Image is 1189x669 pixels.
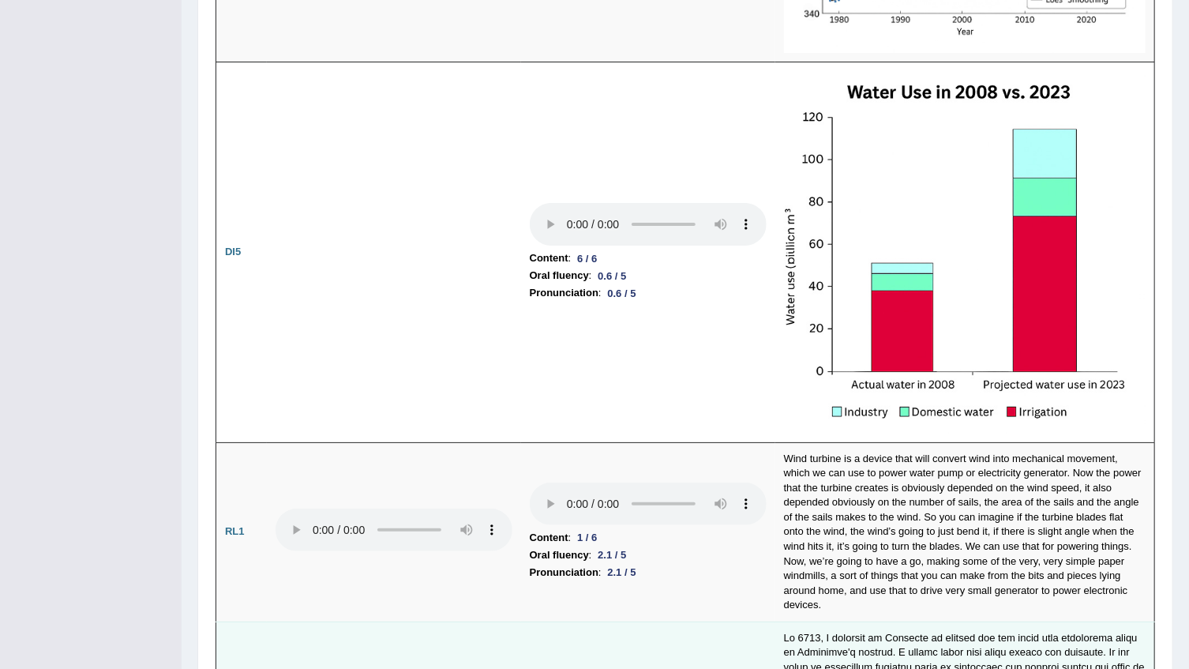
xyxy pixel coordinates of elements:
b: DI5 [225,246,241,257]
b: RL1 [225,525,245,537]
b: Oral fluency [530,267,589,284]
b: Content [530,250,568,267]
li: : [530,564,767,581]
b: Pronunciation [530,564,598,581]
li: : [530,529,767,547]
div: 6 / 6 [571,250,603,267]
div: 1 / 6 [571,530,603,547]
div: 0.6 / 5 [591,268,632,284]
b: Oral fluency [530,547,589,564]
b: Pronunciation [530,284,598,302]
li: : [530,267,767,284]
div: 2.1 / 5 [602,565,643,581]
li: : [530,250,767,267]
b: Content [530,529,568,547]
div: 2.1 / 5 [591,547,632,564]
td: Wind turbine is a device that will convert wind into mechanical movement, which we can use to pow... [775,442,1155,622]
div: 0.6 / 5 [602,285,643,302]
li: : [530,547,767,564]
li: : [530,284,767,302]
